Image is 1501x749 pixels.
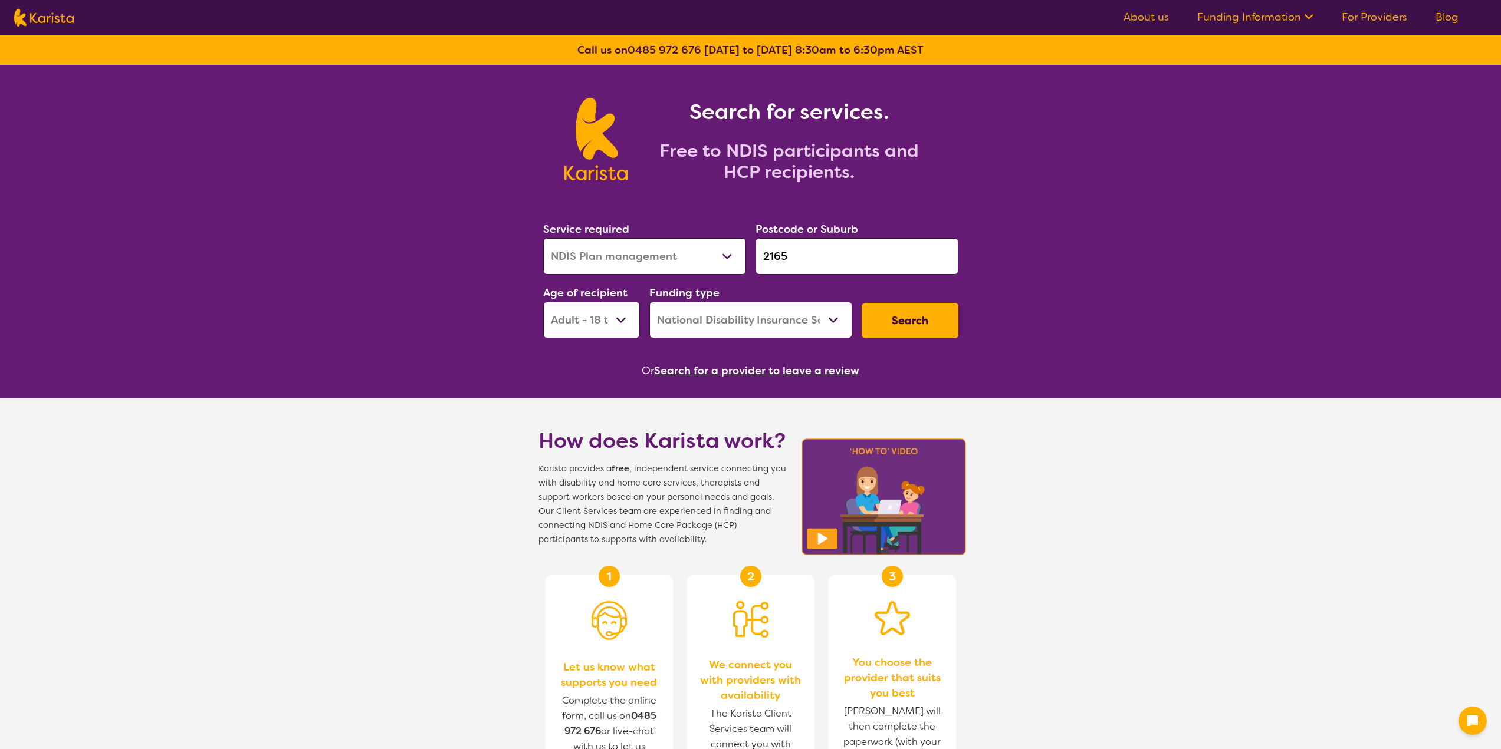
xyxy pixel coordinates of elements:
[538,462,786,547] span: Karista provides a , independent service connecting you with disability and home care services, t...
[642,98,937,126] h1: Search for services.
[592,601,627,640] img: Person with headset icon
[840,655,944,701] span: You choose the provider that suits you best
[599,566,620,587] div: 1
[740,566,761,587] div: 2
[642,140,937,183] h2: Free to NDIS participants and HCP recipients.
[882,566,903,587] div: 3
[642,362,654,380] span: Or
[557,659,661,690] span: Let us know what supports you need
[538,427,786,455] h1: How does Karista work?
[862,303,958,338] button: Search
[654,362,859,380] button: Search for a provider to leave a review
[1197,10,1313,24] a: Funding Information
[756,238,958,275] input: Type
[875,601,910,635] img: Star icon
[699,657,803,703] span: We connect you with providers with availability
[14,9,74,27] img: Karista logo
[756,222,858,236] label: Postcode or Suburb
[612,463,629,474] b: free
[649,286,720,300] label: Funding type
[543,286,628,300] label: Age of recipient
[733,601,768,638] img: Person being matched to services icon
[1124,10,1169,24] a: About us
[1436,10,1459,24] a: Blog
[564,98,628,180] img: Karista logo
[798,435,970,559] img: Karista video
[577,43,924,57] b: Call us on [DATE] to [DATE] 8:30am to 6:30pm AEST
[628,43,701,57] a: 0485 972 676
[543,222,629,236] label: Service required
[1342,10,1407,24] a: For Providers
